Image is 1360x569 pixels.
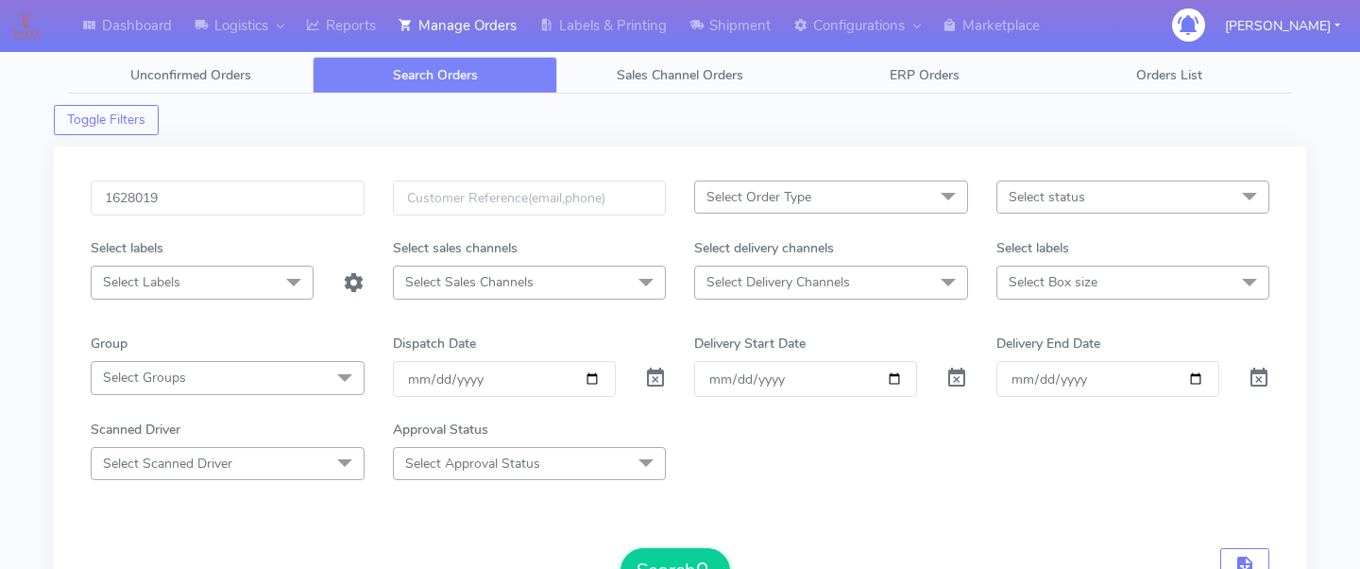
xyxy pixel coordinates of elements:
span: Select Approval Status [405,455,540,473]
label: Delivery End Date [996,334,1100,353]
span: Select Labels [103,273,180,291]
span: Select Scanned Driver [103,455,232,473]
span: Select Box size [1009,273,1097,291]
span: Search Orders [393,66,478,84]
span: Unconfirmed Orders [130,66,251,84]
span: Select Groups [103,369,186,387]
span: ERP Orders [890,66,960,84]
label: Select sales channels [393,238,518,258]
label: Select delivery channels [694,238,834,258]
span: Select Order Type [706,188,811,206]
label: Select labels [91,238,163,258]
label: Delivery Start Date [694,334,806,353]
button: [PERSON_NAME] [1211,7,1354,45]
input: Customer Reference(email,phone) [393,181,667,216]
input: Order Id [91,181,365,216]
button: Toggle Filters [54,105,159,135]
span: Select Delivery Channels [706,273,850,291]
span: Orders List [1136,66,1202,84]
ul: Tabs [68,57,1292,94]
label: Scanned Driver [91,420,180,440]
span: Sales Channel Orders [617,66,743,84]
label: Dispatch Date [393,334,476,353]
span: Select Sales Channels [405,273,534,291]
span: Select status [1009,188,1085,206]
label: Select labels [996,238,1069,258]
label: Group [91,334,127,353]
label: Approval Status [393,420,488,440]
